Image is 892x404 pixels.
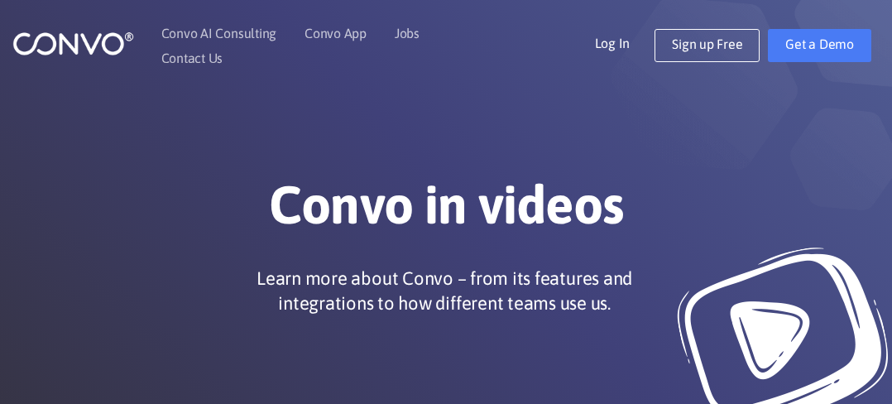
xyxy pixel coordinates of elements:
a: Contact Us [161,51,223,65]
h1: Convo in videos [37,173,855,249]
a: Log In [595,29,655,55]
p: Learn more about Convo – from its features and integrations to how different teams use us. [221,266,668,315]
a: Sign up Free [655,29,760,62]
a: Convo App [305,26,367,40]
a: Jobs [395,26,420,40]
a: Convo AI Consulting [161,26,276,40]
a: Get a Demo [768,29,871,62]
img: logo_1.png [12,31,134,56]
